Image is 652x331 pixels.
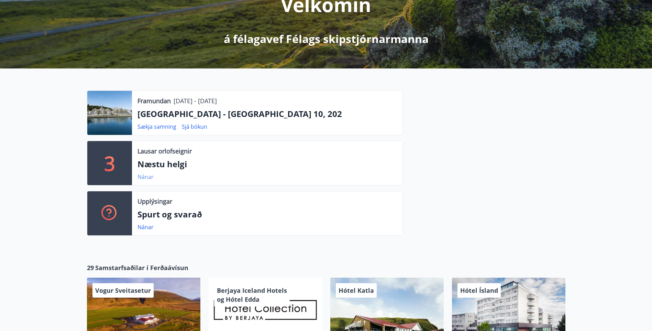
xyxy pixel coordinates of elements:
p: Næstu helgi [137,158,397,170]
a: Nánar [137,173,154,181]
span: Hótel Katla [339,286,374,295]
a: Nánar [137,223,154,231]
p: 3 [104,150,115,176]
p: [GEOGRAPHIC_DATA] - [GEOGRAPHIC_DATA] 10, 202 [137,108,397,120]
span: Samstarfsaðilar í Ferðaávísun [95,263,188,272]
p: á félagavef Félags skipstjórnarmanna [224,31,429,46]
p: Spurt og svarað [137,209,397,220]
span: Hótel Ísland [460,286,498,295]
p: Framundan [137,96,171,105]
span: Berjaya Iceland Hotels og Hótel Edda [217,286,287,303]
p: Upplýsingar [137,197,172,206]
p: Lausar orlofseignir [137,147,192,156]
a: Sækja samning [137,123,176,130]
p: [DATE] - [DATE] [174,96,217,105]
a: Sjá bókun [182,123,207,130]
span: 29 [87,263,94,272]
span: Vogur Sveitasetur [95,286,151,295]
